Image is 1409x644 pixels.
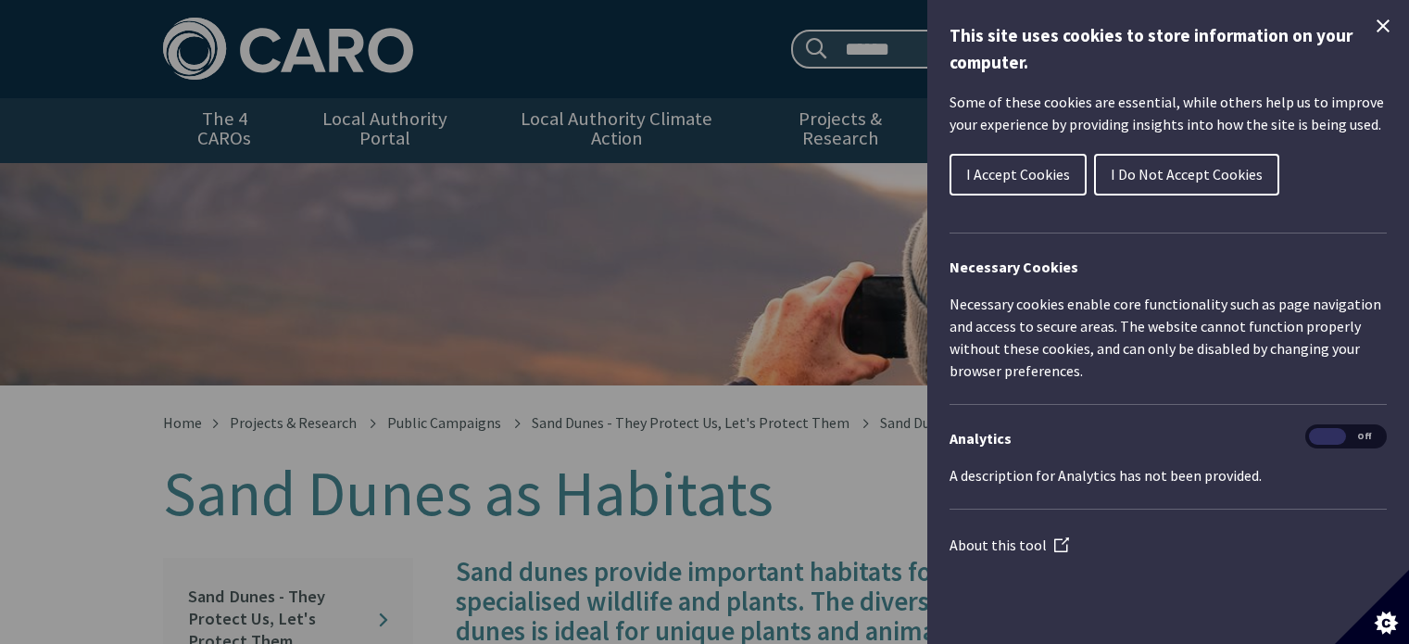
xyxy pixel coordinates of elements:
[1346,428,1383,446] span: Off
[950,91,1387,135] p: Some of these cookies are essential, while others help us to improve your experience by providing...
[966,165,1070,183] span: I Accept Cookies
[1094,154,1279,196] button: I Do Not Accept Cookies
[1335,570,1409,644] button: Set cookie preferences
[1372,15,1394,37] button: Close Cookie Control
[950,22,1387,76] h1: This site uses cookies to store information on your computer.
[950,536,1069,554] a: About this tool
[950,256,1387,278] h2: Necessary Cookies
[950,464,1387,486] p: A description for Analytics has not been provided.
[950,293,1387,382] p: Necessary cookies enable core functionality such as page navigation and access to secure areas. T...
[950,154,1087,196] button: I Accept Cookies
[1111,165,1263,183] span: I Do Not Accept Cookies
[950,427,1387,449] h3: Analytics
[1309,428,1346,446] span: On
